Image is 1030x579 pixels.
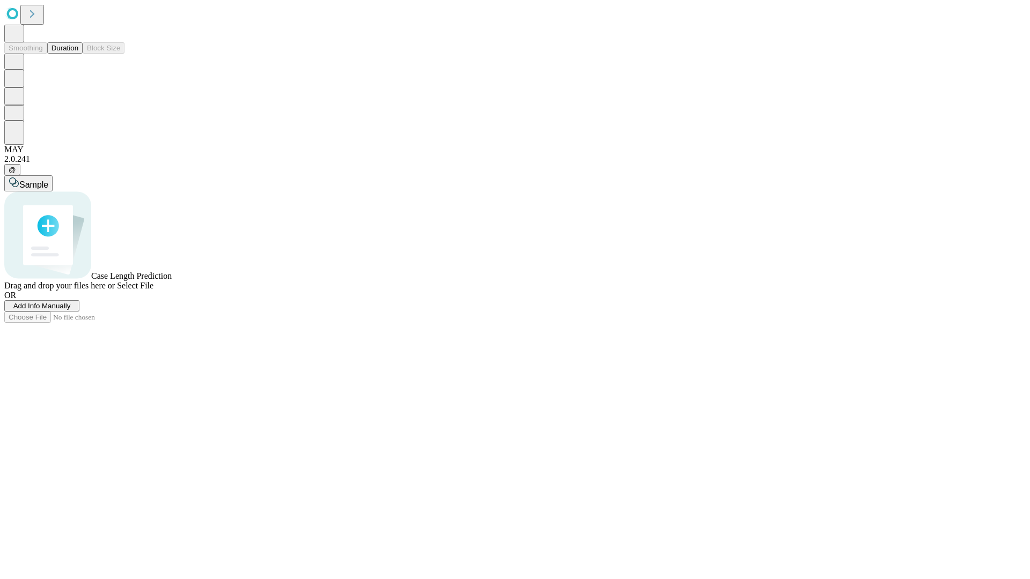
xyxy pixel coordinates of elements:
[47,42,83,54] button: Duration
[19,180,48,189] span: Sample
[4,291,16,300] span: OR
[4,175,53,191] button: Sample
[4,164,20,175] button: @
[4,42,47,54] button: Smoothing
[4,145,1026,154] div: MAY
[4,154,1026,164] div: 2.0.241
[91,271,172,280] span: Case Length Prediction
[9,166,16,174] span: @
[117,281,153,290] span: Select File
[83,42,124,54] button: Block Size
[4,281,115,290] span: Drag and drop your files here or
[4,300,79,311] button: Add Info Manually
[13,302,71,310] span: Add Info Manually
